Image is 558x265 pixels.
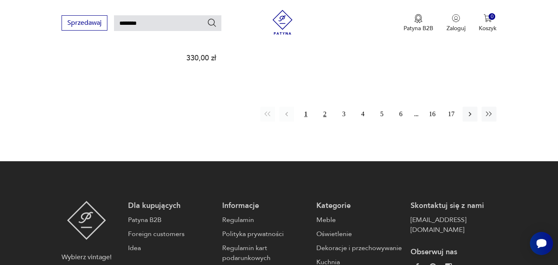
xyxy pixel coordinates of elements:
[298,107,313,122] button: 1
[128,243,214,253] a: Idea
[222,243,308,263] a: Regulamin kart podarunkowych
[316,215,402,225] a: Meble
[128,215,214,225] a: Patyna B2B
[128,201,214,211] p: Dla kupujących
[414,14,423,23] img: Ikona medalu
[128,229,214,239] a: Foreign customers
[67,201,106,240] img: Patyna - sklep z meblami i dekoracjami vintage
[404,14,433,32] button: Patyna B2B
[479,24,496,32] p: Koszyk
[444,107,458,122] button: 17
[530,232,553,255] iframe: Smartsupp widget button
[411,247,496,257] p: Obserwuj nas
[446,24,465,32] p: Zaloguj
[270,10,295,35] img: Patyna - sklep z meblami i dekoracjami vintage
[404,14,433,32] a: Ikona medaluPatyna B2B
[62,252,112,262] p: Wybierz vintage!
[62,21,107,26] a: Sprzedawaj
[222,215,308,225] a: Regulamin
[222,201,308,211] p: Informacje
[222,229,308,239] a: Polityka prywatności
[452,14,460,22] img: Ikonka użytkownika
[374,107,389,122] button: 5
[316,229,402,239] a: Oświetlenie
[316,201,402,211] p: Kategorie
[207,18,217,28] button: Szukaj
[411,215,496,235] a: [EMAIL_ADDRESS][DOMAIN_NAME]
[411,201,496,211] p: Skontaktuj się z nami
[316,243,402,253] a: Dekoracje i przechowywanie
[317,107,332,122] button: 2
[186,55,278,62] p: 330,00 zł
[489,13,496,20] div: 0
[355,107,370,122] button: 4
[336,107,351,122] button: 3
[479,14,496,32] button: 0Koszyk
[484,14,492,22] img: Ikona koszyka
[186,27,278,48] h3: Kwietnik w stylu Rockabilly ze szklanym blatem, [GEOGRAPHIC_DATA], lata 60.
[62,15,107,31] button: Sprzedawaj
[446,14,465,32] button: Zaloguj
[393,107,408,122] button: 6
[425,107,439,122] button: 16
[404,24,433,32] p: Patyna B2B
